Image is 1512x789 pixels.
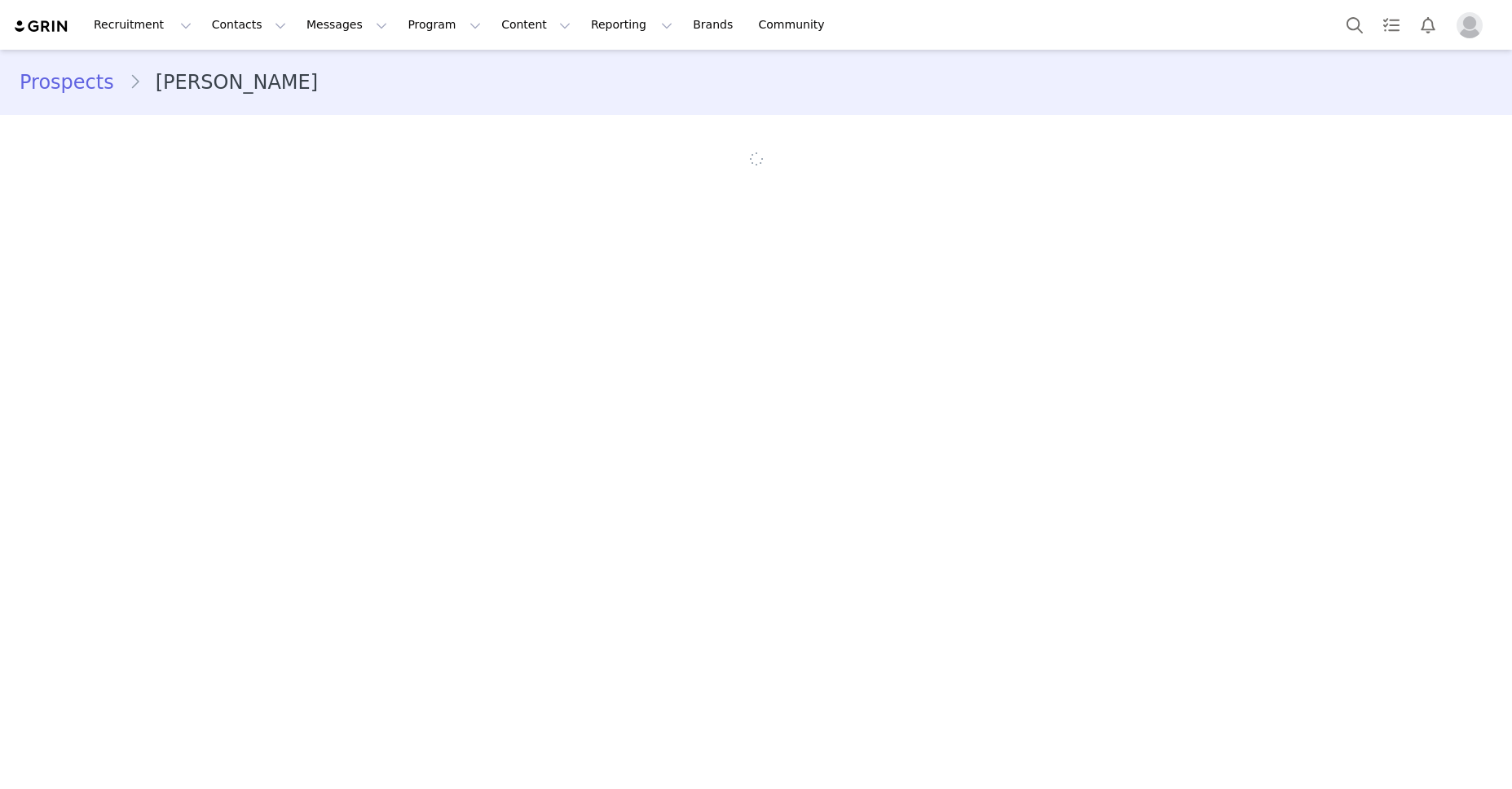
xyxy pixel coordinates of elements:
button: Contacts [202,7,296,43]
button: Content [492,7,580,43]
a: Tasks [1373,7,1409,43]
button: Messages [297,7,397,43]
a: Community [749,7,842,43]
button: Search [1337,7,1373,43]
button: Reporting [581,7,682,43]
img: placeholder-profile.jpg [1457,12,1483,38]
button: Recruitment [84,7,201,43]
img: grin logo [13,19,70,34]
a: Prospects [20,68,129,97]
button: Program [398,7,491,43]
button: Notifications [1410,7,1446,43]
a: Brands [683,7,747,43]
button: Profile [1447,12,1499,38]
